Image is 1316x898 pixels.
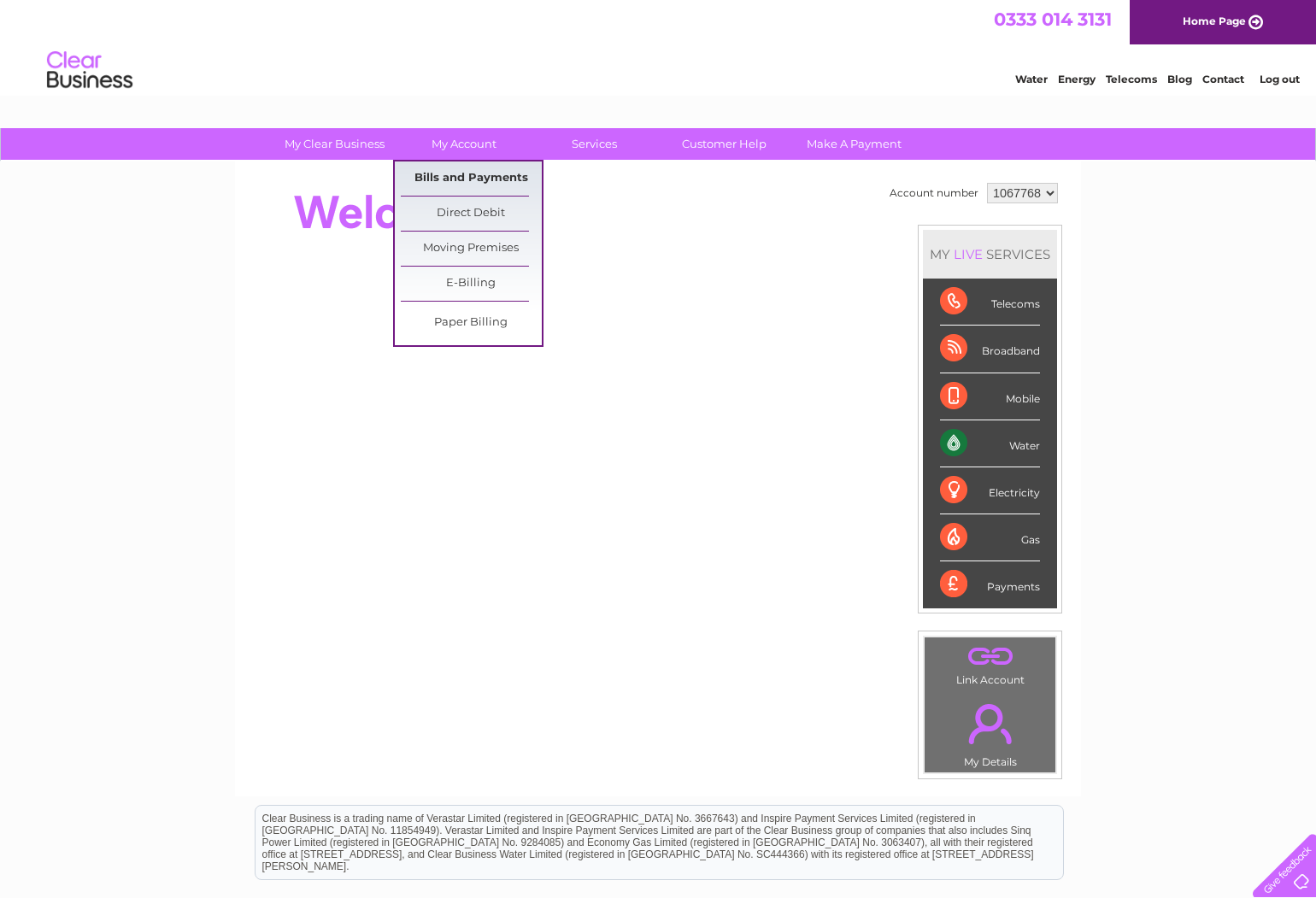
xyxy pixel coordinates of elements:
[940,373,1040,420] div: Mobile
[940,326,1040,373] div: Broadband
[940,467,1040,514] div: Electricity
[401,306,542,340] a: Paper Billing
[1167,73,1192,85] a: Blog
[1202,73,1244,85] a: Contact
[1260,73,1300,85] a: Log out
[46,44,133,97] img: logo.png
[394,128,535,160] a: My Account
[524,128,665,160] a: Services
[940,279,1040,326] div: Telecoms
[994,9,1112,30] a: 0333 014 3131
[1015,73,1048,85] a: Water
[885,179,983,208] td: Account number
[929,694,1051,754] a: .
[401,197,542,231] a: Direct Debit
[940,514,1040,561] div: Gas
[401,267,542,301] a: E-Billing
[924,637,1056,690] td: Link Account
[923,230,1057,279] div: MY SERVICES
[1106,73,1157,85] a: Telecoms
[256,9,1063,83] div: Clear Business is a trading name of Verastar Limited (registered in [GEOGRAPHIC_DATA] No. 3667643...
[924,690,1056,773] td: My Details
[784,128,925,160] a: Make A Payment
[401,161,542,196] a: Bills and Payments
[264,128,405,160] a: My Clear Business
[401,232,542,266] a: Moving Premises
[929,642,1051,672] a: .
[1058,73,1096,85] a: Energy
[950,246,986,262] div: LIVE
[654,128,795,160] a: Customer Help
[940,420,1040,467] div: Water
[940,561,1040,607] div: Payments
